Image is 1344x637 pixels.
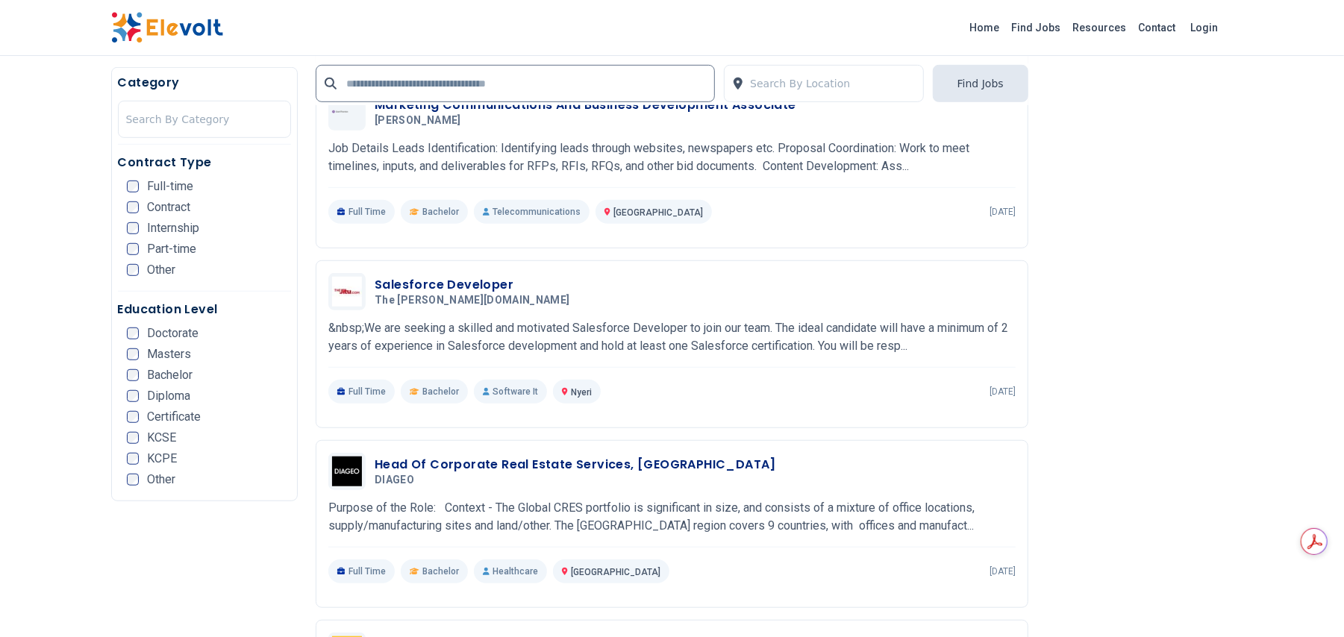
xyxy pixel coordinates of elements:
[127,453,139,465] input: KCPE
[332,456,362,486] img: DIAGEO
[127,348,139,360] input: Masters
[328,93,1016,224] a: Grant ThortonMarketing Communications And Business Development Associate[PERSON_NAME]Job Details ...
[1046,67,1234,515] iframe: Advertisement
[148,453,178,465] span: KCPE
[571,387,592,398] span: Nyeri
[1067,16,1133,40] a: Resources
[148,411,201,423] span: Certificate
[148,181,194,192] span: Full-time
[422,386,459,398] span: Bachelor
[148,369,193,381] span: Bachelor
[148,264,176,276] span: Other
[422,565,459,577] span: Bachelor
[118,301,292,318] h5: Education Level
[571,567,660,577] span: [GEOGRAPHIC_DATA]
[964,16,1006,40] a: Home
[328,453,1016,583] a: DIAGEOHead Of Corporate Real Estate Services, [GEOGRAPHIC_DATA]DIAGEOPurpose of the Role: Context...
[328,559,395,583] p: Full Time
[118,154,292,172] h5: Contract Type
[127,181,139,192] input: Full-time
[148,474,176,486] span: Other
[127,327,139,339] input: Doctorate
[474,559,547,583] p: Healthcare
[328,200,395,224] p: Full Time
[127,243,139,255] input: Part-time
[328,380,395,404] p: Full Time
[375,276,576,294] h3: Salesforce Developer
[148,327,199,339] span: Doctorate
[332,110,362,113] img: Grant Thorton
[375,456,776,474] h3: Head Of Corporate Real Estate Services, [GEOGRAPHIC_DATA]
[111,12,223,43] img: Elevolt
[328,139,1016,175] p: Job Details Leads Identification: Identifying leads through websites, newspapers etc. Proposal Co...
[127,264,139,276] input: Other
[990,206,1016,218] p: [DATE]
[990,565,1016,577] p: [DATE]
[118,74,292,92] h5: Category
[148,348,192,360] span: Masters
[474,200,590,224] p: Telecommunications
[127,201,139,213] input: Contract
[422,206,459,218] span: Bachelor
[328,319,1016,355] p: &nbsp;We are seeking a skilled and motivated Salesforce Developer to join our team. The ideal can...
[127,222,139,234] input: Internship
[148,201,191,213] span: Contract
[148,390,191,402] span: Diploma
[127,432,139,444] input: KCSE
[1182,13,1228,43] a: Login
[990,386,1016,398] p: [DATE]
[613,207,703,218] span: [GEOGRAPHIC_DATA]
[127,474,139,486] input: Other
[375,96,796,114] h3: Marketing Communications And Business Development Associate
[474,380,547,404] p: Software It
[127,390,139,402] input: Diploma
[375,474,414,487] span: DIAGEO
[127,369,139,381] input: Bachelor
[148,222,200,234] span: Internship
[332,277,362,307] img: The Jitu.com
[1006,16,1067,40] a: Find Jobs
[933,65,1028,102] button: Find Jobs
[328,499,1016,535] p: Purpose of the Role: Context - The Global CRES portfolio is significant in size, and consists of ...
[375,294,570,307] span: The [PERSON_NAME][DOMAIN_NAME]
[375,114,461,128] span: [PERSON_NAME]
[1269,565,1344,637] iframe: Chat Widget
[328,273,1016,404] a: The Jitu.comSalesforce DeveloperThe [PERSON_NAME][DOMAIN_NAME]&nbsp;We are seeking a skilled and ...
[148,243,197,255] span: Part-time
[148,432,177,444] span: KCSE
[127,411,139,423] input: Certificate
[1133,16,1182,40] a: Contact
